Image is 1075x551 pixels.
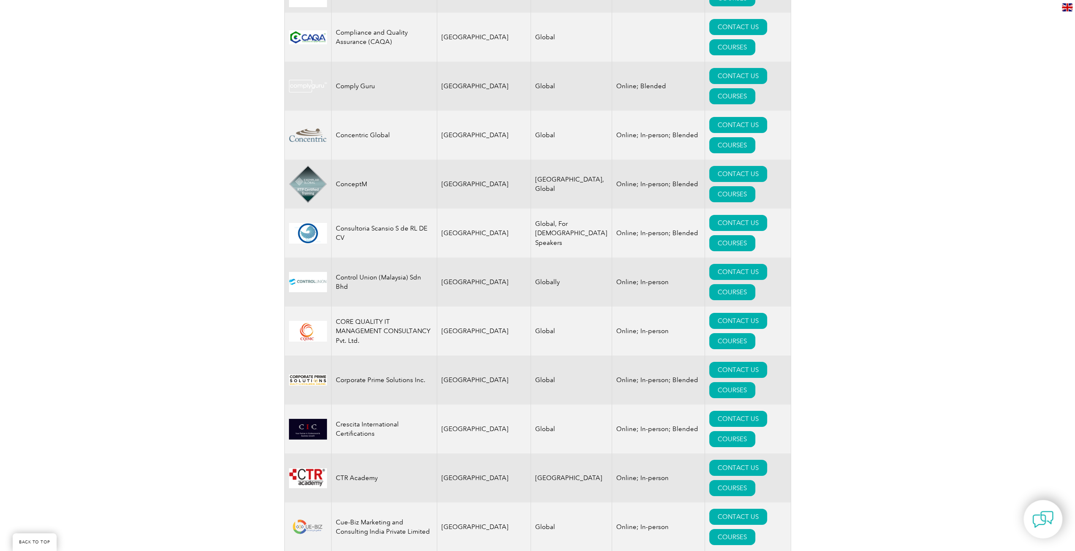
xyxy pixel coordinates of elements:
[331,307,437,356] td: CORE QUALITY IT MANAGEMENT CONSULTANCY Pvt. Ltd.
[331,453,437,502] td: CTR Academy
[709,137,755,153] a: COURSES
[437,209,531,258] td: [GEOGRAPHIC_DATA]
[531,453,612,502] td: [GEOGRAPHIC_DATA]
[289,80,327,92] img: 0008736f-6a85-ea11-a811-000d3ae11abd-logo.png
[709,333,755,349] a: COURSES
[289,468,327,489] img: da24547b-a6e0-e911-a812-000d3a795b83-logo.png
[437,111,531,160] td: [GEOGRAPHIC_DATA]
[331,160,437,209] td: ConceptM
[709,235,755,251] a: COURSES
[709,39,755,55] a: COURSES
[289,272,327,292] img: 534ecdca-dfff-ed11-8f6c-00224814fd52-logo.jpg
[709,431,755,447] a: COURSES
[289,419,327,440] img: 798996db-ac37-ef11-a316-00224812a81c-logo.png
[437,62,531,111] td: [GEOGRAPHIC_DATA]
[531,258,612,307] td: Globally
[709,362,767,378] a: CONTACT US
[289,223,327,244] img: 6dc0da95-72c5-ec11-a7b6-002248d3b1f1-logo.png
[709,529,755,545] a: COURSES
[709,117,767,133] a: CONTACT US
[531,13,612,62] td: Global
[437,404,531,453] td: [GEOGRAPHIC_DATA]
[709,215,767,231] a: CONTACT US
[709,411,767,427] a: CONTACT US
[331,13,437,62] td: Compliance and Quality Assurance (CAQA)
[289,321,327,342] img: d55caf2d-1539-eb11-a813-000d3a79722d-logo.jpg
[531,404,612,453] td: Global
[437,13,531,62] td: [GEOGRAPHIC_DATA]
[437,160,531,209] td: [GEOGRAPHIC_DATA]
[709,166,767,182] a: CONTACT US
[531,356,612,404] td: Global
[709,264,767,280] a: CONTACT US
[709,68,767,84] a: CONTACT US
[612,307,705,356] td: Online; In-person
[437,307,531,356] td: [GEOGRAPHIC_DATA]
[331,62,437,111] td: Comply Guru
[709,284,755,300] a: COURSES
[709,460,767,476] a: CONTACT US
[612,356,705,404] td: Online; In-person; Blended
[612,62,705,111] td: Online; Blended
[709,88,755,104] a: COURSES
[13,533,57,551] a: BACK TO TOP
[531,209,612,258] td: Global, For [DEMOGRAPHIC_DATA] Speakers
[612,111,705,160] td: Online; In-person; Blended
[531,62,612,111] td: Global
[709,313,767,329] a: CONTACT US
[437,356,531,404] td: [GEOGRAPHIC_DATA]
[331,111,437,160] td: Concentric Global
[709,509,767,525] a: CONTACT US
[437,258,531,307] td: [GEOGRAPHIC_DATA]
[289,518,327,537] img: b118c505-f3a0-ea11-a812-000d3ae11abd-logo.png
[709,480,755,496] a: COURSES
[709,186,755,202] a: COURSES
[289,30,327,44] img: 8f79303c-692d-ec11-b6e6-0022481838a2-logo.jpg
[1062,3,1072,11] img: en
[612,258,705,307] td: Online; In-person
[612,453,705,502] td: Online; In-person
[437,453,531,502] td: [GEOGRAPHIC_DATA]
[709,19,767,35] a: CONTACT US
[331,258,437,307] td: Control Union (Malaysia) Sdn Bhd
[331,404,437,453] td: Crescita International Certifications
[531,111,612,160] td: Global
[531,307,612,356] td: Global
[1032,509,1053,530] img: contact-chat.png
[331,209,437,258] td: Consultoria Scansio S de RL DE CV
[331,356,437,404] td: Corporate Prime Solutions Inc.
[612,404,705,453] td: Online; In-person; Blended
[612,160,705,209] td: Online; In-person; Blended
[612,209,705,258] td: Online; In-person; Blended
[289,165,327,203] img: 4db1980e-d9a0-ee11-be37-00224893a058-logo.png
[531,160,612,209] td: [GEOGRAPHIC_DATA], Global
[709,382,755,398] a: COURSES
[289,125,327,146] img: 0538ab2e-7ebf-ec11-983f-002248d3b10e-logo.png
[289,375,327,385] img: 12b7c7c5-1696-ea11-a812-000d3ae11abd-logo.jpg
